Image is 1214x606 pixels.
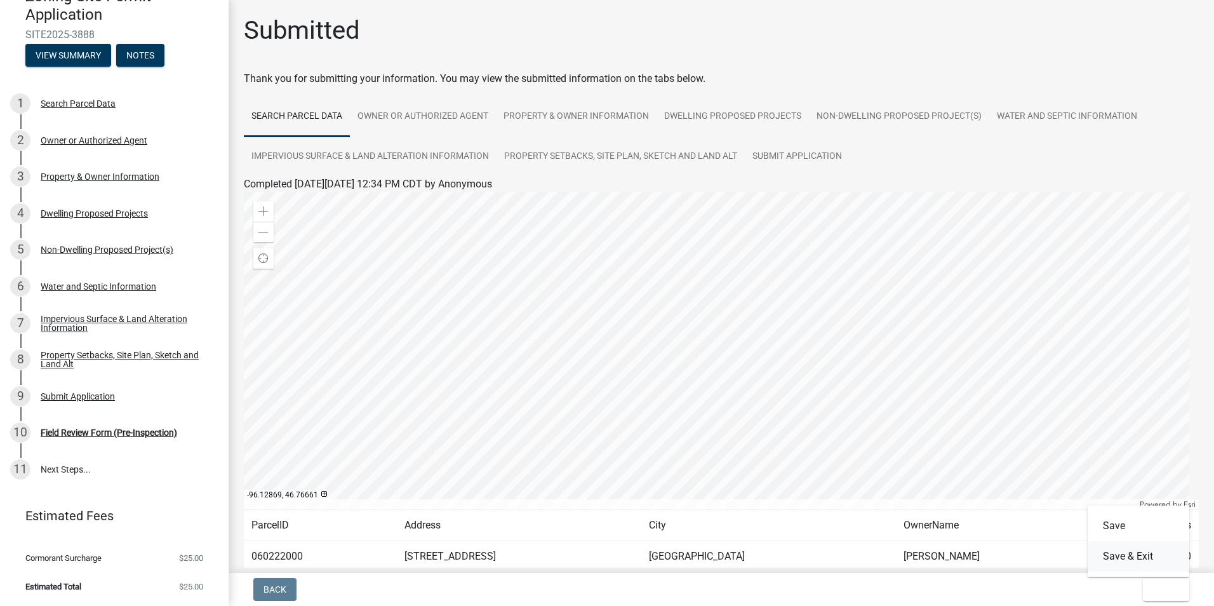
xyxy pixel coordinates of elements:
div: 2 [10,130,30,151]
div: Water and Septic Information [41,282,156,291]
span: Completed [DATE][DATE] 12:34 PM CDT by Anonymous [244,178,492,190]
div: Thank you for submitting your information. You may view the submitted information on the tabs below. [244,71,1199,86]
td: Address [397,510,641,541]
a: Estimated Fees [10,503,208,529]
button: Save [1088,511,1189,541]
h1: Submitted [244,15,360,46]
td: [PERSON_NAME] [896,541,1105,572]
a: Search Parcel Data [244,97,350,137]
div: Non-Dwelling Proposed Project(s) [41,245,173,254]
a: Property Setbacks, Site Plan, Sketch and Land Alt [497,137,745,177]
div: Exit [1088,506,1189,577]
div: Property & Owner Information [41,172,159,181]
button: Back [253,578,297,601]
div: Powered by [1137,499,1199,509]
div: 11 [10,459,30,480]
a: Owner or Authorized Agent [350,97,496,137]
div: Owner or Authorized Agent [41,136,147,145]
div: Field Review Form (Pre-Inspection) [41,428,177,437]
td: [STREET_ADDRESS] [397,541,641,572]
div: Property Setbacks, Site Plan, Sketch and Land Alt [41,351,208,368]
span: $25.00 [179,554,203,562]
wm-modal-confirm: Notes [116,51,164,62]
div: 7 [10,313,30,333]
span: Cormorant Surcharge [25,554,102,562]
a: Property & Owner Information [496,97,657,137]
div: Search Parcel Data [41,99,116,108]
a: Water and Septic Information [989,97,1145,137]
div: 5 [10,239,30,260]
div: 10 [10,422,30,443]
a: Impervious Surface & Land Alteration Information [244,137,497,177]
div: Submit Application [41,392,115,401]
a: Non-Dwelling Proposed Project(s) [809,97,989,137]
div: Zoom out [253,222,274,242]
a: Dwelling Proposed Projects [657,97,809,137]
button: Notes [116,44,164,67]
td: City [641,510,896,541]
div: Dwelling Proposed Projects [41,209,148,218]
span: $25.00 [179,582,203,591]
div: Find my location [253,248,274,269]
td: 060222000 [244,541,397,572]
span: Back [263,584,286,595]
button: Exit [1143,578,1189,601]
div: 1 [10,93,30,114]
td: ParcelID [244,510,397,541]
wm-modal-confirm: Summary [25,51,111,62]
button: View Summary [25,44,111,67]
div: 8 [10,349,30,370]
a: Esri [1184,500,1196,509]
td: [GEOGRAPHIC_DATA] [641,541,896,572]
span: Estimated Total [25,582,81,591]
span: SITE2025-3888 [25,29,203,41]
div: 3 [10,166,30,187]
div: Zoom in [253,201,274,222]
span: Exit [1153,584,1171,595]
div: 6 [10,276,30,297]
td: OwnerName [896,510,1105,541]
div: Impervious Surface & Land Alteration Information [41,314,208,332]
a: Submit Application [745,137,850,177]
div: 4 [10,203,30,224]
button: Save & Exit [1088,541,1189,572]
div: 9 [10,386,30,407]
